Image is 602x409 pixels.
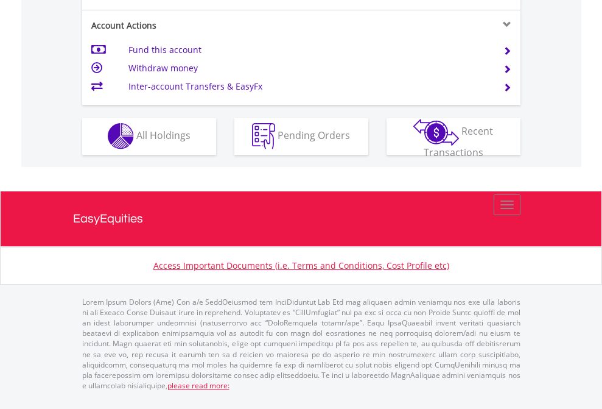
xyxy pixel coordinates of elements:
[128,59,488,77] td: Withdraw money
[413,119,459,146] img: transactions-zar-wht.png
[82,118,216,155] button: All Holdings
[73,191,530,246] a: EasyEquities
[153,260,449,271] a: Access Important Documents (i.e. Terms and Conditions, Cost Profile etc)
[234,118,368,155] button: Pending Orders
[82,20,301,32] div: Account Actions
[252,123,275,149] img: pending_instructions-wht.png
[167,380,229,391] a: please read more:
[136,129,191,142] span: All Holdings
[128,41,488,59] td: Fund this account
[387,118,520,155] button: Recent Transactions
[424,124,494,159] span: Recent Transactions
[82,297,520,391] p: Lorem Ipsum Dolors (Ame) Con a/e SeddOeiusmod tem InciDiduntut Lab Etd mag aliquaen admin veniamq...
[278,129,350,142] span: Pending Orders
[128,77,488,96] td: Inter-account Transfers & EasyFx
[108,123,134,149] img: holdings-wht.png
